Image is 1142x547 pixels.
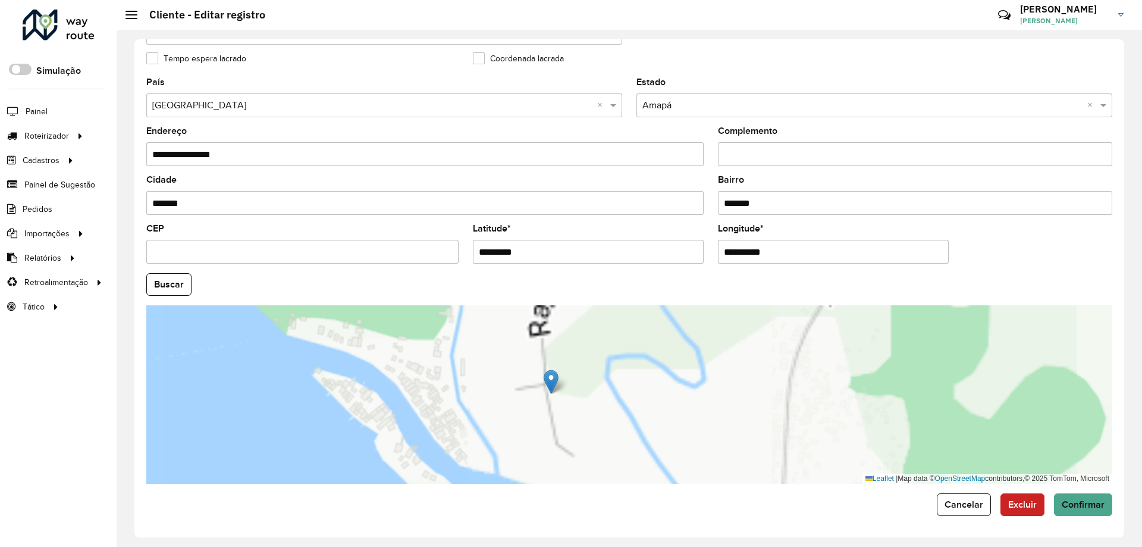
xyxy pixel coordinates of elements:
label: Complemento [718,124,777,138]
span: Excluir [1008,499,1037,510]
span: Roteirizador [24,130,69,142]
a: Contato Rápido [992,2,1017,28]
label: CEP [146,221,164,236]
img: Marker [544,370,559,394]
button: Cancelar [937,493,991,516]
span: Clear all [1087,98,1097,112]
label: País [146,75,165,89]
a: Leaflet [865,474,894,483]
h3: [PERSON_NAME] [1020,4,1109,15]
span: | [896,474,898,483]
span: Cadastros [23,154,59,167]
label: Simulação [36,64,81,78]
label: Coordenada lacrada [473,52,564,65]
span: Cancelar [945,499,983,510]
span: Pedidos [23,203,52,215]
span: Confirmar [1062,499,1105,510]
button: Confirmar [1054,493,1112,516]
div: Map data © contributors,© 2025 TomTom, Microsoft [862,474,1112,484]
label: Tempo espera lacrado [146,52,246,65]
a: OpenStreetMap [935,474,986,483]
button: Excluir [1000,493,1044,516]
label: Endereço [146,124,187,138]
span: Painel [26,105,48,118]
span: Clear all [597,98,607,112]
span: Relatórios [24,252,61,264]
label: Bairro [718,173,744,187]
span: Retroalimentação [24,276,88,289]
label: Latitude [473,221,511,236]
label: Cidade [146,173,177,187]
h2: Cliente - Editar registro [137,8,265,21]
span: Tático [23,301,45,313]
button: Buscar [146,273,192,296]
span: Painel de Sugestão [24,179,95,191]
span: Importações [24,227,70,240]
label: Longitude [718,221,764,236]
span: [PERSON_NAME] [1020,15,1109,26]
label: Estado [636,75,666,89]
